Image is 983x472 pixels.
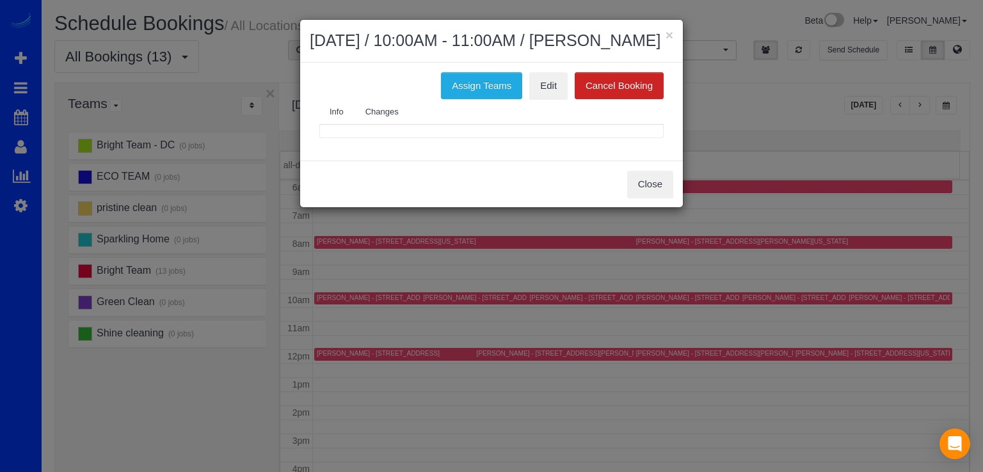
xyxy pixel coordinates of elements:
button: Assign Teams [441,72,522,99]
a: Edit [529,72,568,99]
a: Info [319,99,354,125]
button: × [666,28,673,42]
h2: [DATE] / 10:00AM - 11:00AM / [PERSON_NAME] [310,29,673,52]
button: Cancel Booking [575,72,664,99]
span: Info [330,107,344,116]
button: Close [627,171,673,198]
span: Changes [365,107,399,116]
div: Open Intercom Messenger [939,429,970,459]
a: Changes [355,99,409,125]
